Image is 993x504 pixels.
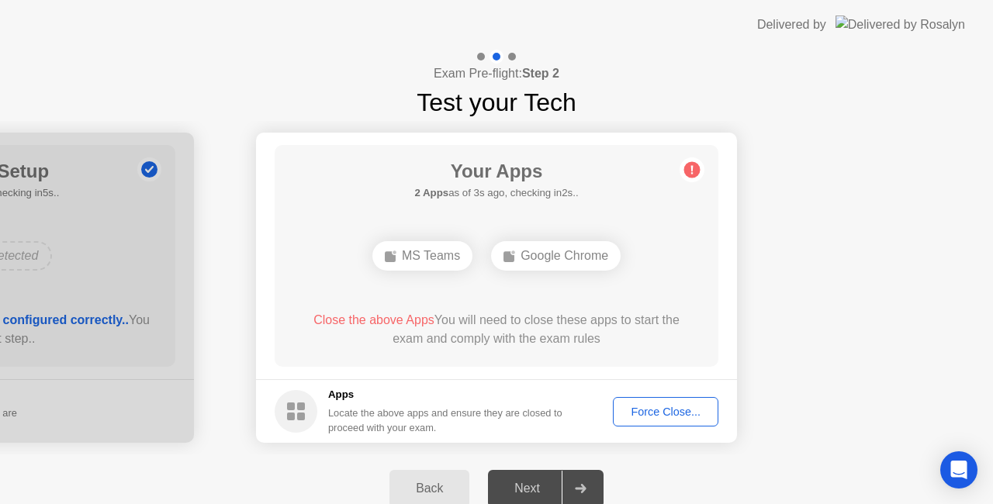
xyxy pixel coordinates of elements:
[414,185,578,201] h5: as of 3s ago, checking in2s..
[491,241,621,271] div: Google Chrome
[836,16,965,33] img: Delivered by Rosalyn
[328,406,563,435] div: Locate the above apps and ensure they are closed to proceed with your exam.
[493,482,562,495] div: Next
[372,241,472,271] div: MS Teams
[618,406,713,418] div: Force Close...
[757,16,826,34] div: Delivered by
[613,397,718,426] button: Force Close...
[328,387,563,402] h5: Apps
[297,311,697,348] div: You will need to close these apps to start the exam and comply with the exam rules
[414,157,578,185] h1: Your Apps
[417,84,576,121] h1: Test your Tech
[313,313,434,326] span: Close the above Apps
[522,67,559,80] b: Step 2
[414,187,448,198] b: 2 Apps
[434,64,559,83] h4: Exam Pre-flight:
[940,451,977,488] div: Open Intercom Messenger
[394,482,465,495] div: Back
